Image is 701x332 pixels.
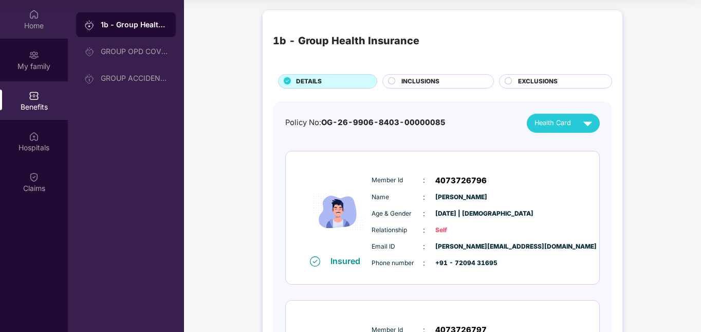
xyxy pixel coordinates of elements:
[330,256,366,266] div: Insured
[534,118,571,128] span: Health Card
[527,114,600,133] button: Health Card
[84,20,95,30] img: svg+xml;base64,PHN2ZyB3aWR0aD0iMjAiIGhlaWdodD0iMjAiIHZpZXdCb3g9IjAgMCAyMCAyMCIgZmlsbD0ibm9uZSIgeG...
[435,225,487,235] span: Self
[435,242,487,252] span: [PERSON_NAME][EMAIL_ADDRESS][DOMAIN_NAME]
[29,50,39,60] img: svg+xml;base64,PHN2ZyB3aWR0aD0iMjAiIGhlaWdodD0iMjAiIHZpZXdCb3g9IjAgMCAyMCAyMCIgZmlsbD0ibm9uZSIgeG...
[285,117,446,129] div: Policy No:
[435,174,487,187] span: 4073726796
[273,33,419,49] div: 1b - Group Health Insurance
[579,114,597,132] img: svg+xml;base64,PHN2ZyB4bWxucz0iaHR0cDovL3d3dy53My5vcmcvMjAwMC9zdmciIHZpZXdCb3g9IjAgMCAyNCAyNCIgd2...
[423,241,425,252] span: :
[372,209,423,219] span: Age & Gender
[372,193,423,202] span: Name
[518,77,558,86] span: EXCLUSIONS
[435,209,487,219] span: [DATE] | [DEMOGRAPHIC_DATA]
[29,172,39,182] img: svg+xml;base64,PHN2ZyBpZD0iQ2xhaW0iIHhtbG5zPSJodHRwOi8vd3d3LnczLm9yZy8yMDAwL3N2ZyIgd2lkdGg9IjIwIi...
[29,131,39,142] img: svg+xml;base64,PHN2ZyBpZD0iSG9zcGl0YWxzIiB4bWxucz0iaHR0cDovL3d3dy53My5vcmcvMjAwMC9zdmciIHdpZHRoPS...
[423,208,425,219] span: :
[307,168,369,255] img: icon
[372,225,423,235] span: Relationship
[435,193,487,202] span: [PERSON_NAME]
[84,74,95,84] img: svg+xml;base64,PHN2ZyB3aWR0aD0iMjAiIGhlaWdodD0iMjAiIHZpZXdCb3g9IjAgMCAyMCAyMCIgZmlsbD0ibm9uZSIgeG...
[101,20,168,30] div: 1b - Group Health Insurance
[29,91,39,101] img: svg+xml;base64,PHN2ZyBpZD0iQmVuZWZpdHMiIHhtbG5zPSJodHRwOi8vd3d3LnczLm9yZy8yMDAwL3N2ZyIgd2lkdGg9Ij...
[401,77,439,86] span: INCLUSIONS
[310,256,320,267] img: svg+xml;base64,PHN2ZyB4bWxucz0iaHR0cDovL3d3dy53My5vcmcvMjAwMC9zdmciIHdpZHRoPSIxNiIgaGVpZ2h0PSIxNi...
[372,176,423,185] span: Member Id
[321,118,446,127] span: OG-26-9906-8403-00000085
[423,257,425,269] span: :
[296,77,322,86] span: DETAILS
[423,174,425,186] span: :
[372,258,423,268] span: Phone number
[423,224,425,236] span: :
[423,191,425,203] span: :
[435,258,487,268] span: +91 - 72094 31695
[101,47,168,56] div: GROUP OPD COVER
[29,9,39,20] img: svg+xml;base64,PHN2ZyBpZD0iSG9tZSIgeG1sbnM9Imh0dHA6Ly93d3cudzMub3JnLzIwMDAvc3ZnIiB3aWR0aD0iMjAiIG...
[372,242,423,252] span: Email ID
[101,74,168,82] div: GROUP ACCIDENTAL INSURANCE
[84,47,95,57] img: svg+xml;base64,PHN2ZyB3aWR0aD0iMjAiIGhlaWdodD0iMjAiIHZpZXdCb3g9IjAgMCAyMCAyMCIgZmlsbD0ibm9uZSIgeG...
